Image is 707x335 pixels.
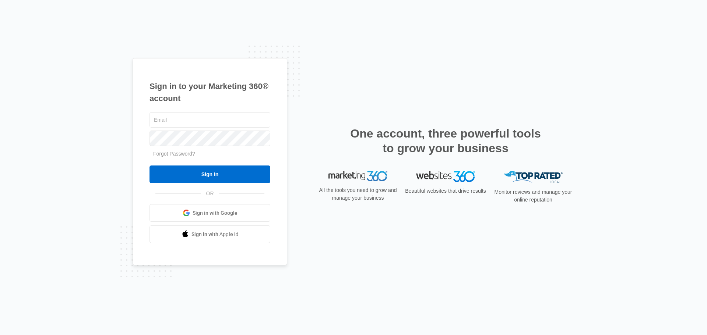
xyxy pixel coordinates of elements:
[317,186,399,202] p: All the tools you need to grow and manage your business
[504,171,563,183] img: Top Rated Local
[492,188,574,204] p: Monitor reviews and manage your online reputation
[150,80,270,104] h1: Sign in to your Marketing 360® account
[404,187,487,195] p: Beautiful websites that drive results
[201,190,219,197] span: OR
[348,126,543,156] h2: One account, three powerful tools to grow your business
[150,165,270,183] input: Sign In
[328,171,387,181] img: Marketing 360
[150,112,270,128] input: Email
[150,225,270,243] a: Sign in with Apple Id
[150,204,270,222] a: Sign in with Google
[191,231,239,238] span: Sign in with Apple Id
[193,209,238,217] span: Sign in with Google
[416,171,475,182] img: Websites 360
[153,151,195,157] a: Forgot Password?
